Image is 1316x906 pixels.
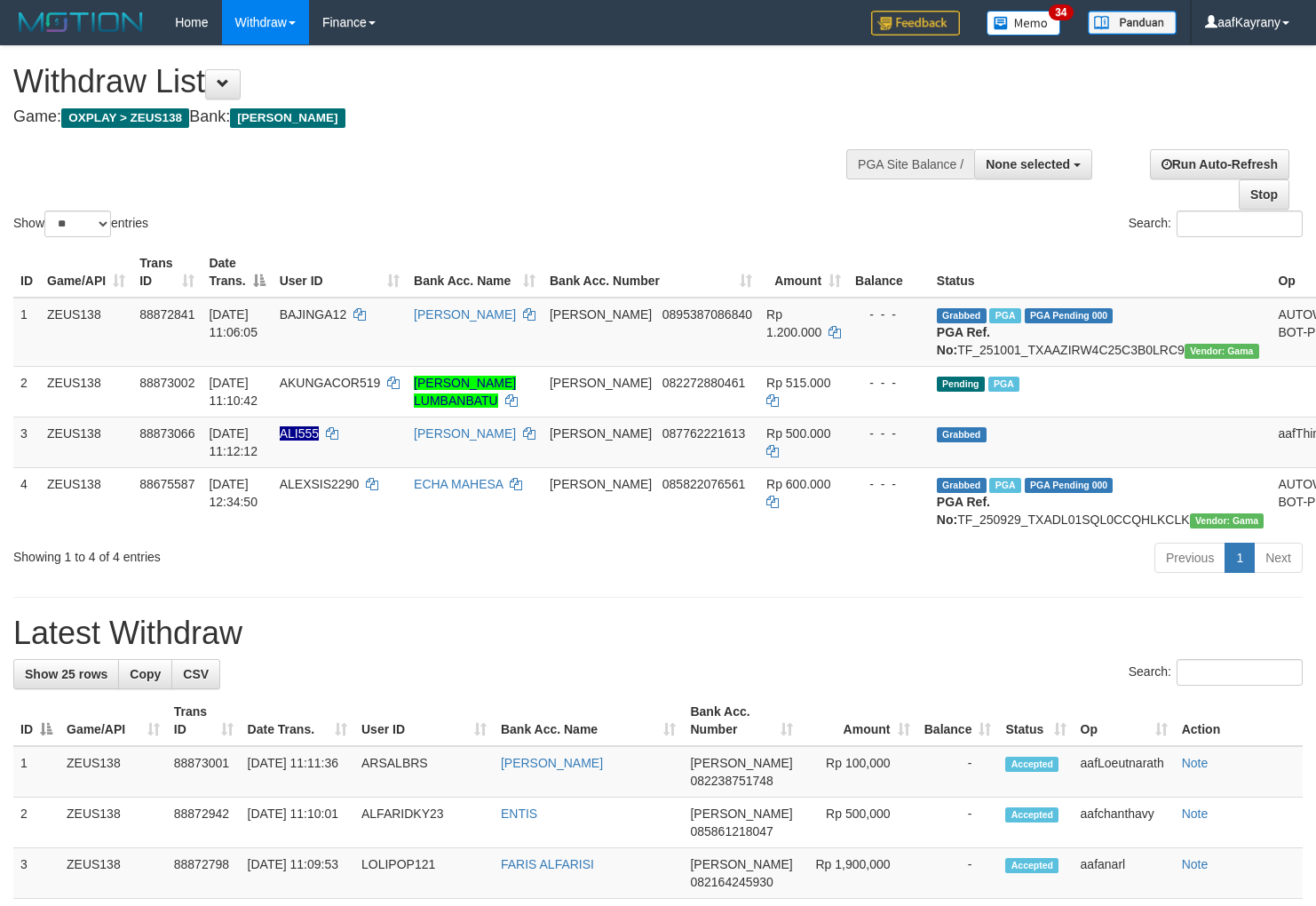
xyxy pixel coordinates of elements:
[13,467,40,536] td: 4
[662,307,752,322] span: Copy 0895387086840 to clipboard
[209,307,258,339] span: [DATE] 11:06:05
[855,475,923,493] div: - - -
[987,11,1061,36] img: Button%20Memo.svg
[917,848,999,899] td: -
[1074,798,1175,848] td: aafchanthavy
[1025,478,1114,493] span: PGA Pending
[986,157,1070,171] span: None selected
[13,108,860,126] h4: Game: Bank:
[766,307,821,339] span: Rp 1.200.000
[280,307,346,322] span: BAJINGA12
[241,848,354,899] td: [DATE] 11:09:53
[1025,308,1114,323] span: PGA Pending
[40,366,132,417] td: ZEUS138
[407,247,543,298] th: Bank Acc. Name: activate to sort column ascending
[501,857,594,871] a: FARIS ALFARISI
[690,807,792,821] span: [PERSON_NAME]
[1005,757,1058,772] span: Accepted
[690,756,792,770] span: [PERSON_NAME]
[139,426,194,441] span: 88873066
[662,376,745,390] span: Copy 082272880461 to clipboard
[354,798,494,848] td: ALFARIDKY23
[937,495,990,527] b: PGA Ref. No:
[690,875,773,889] span: Copy 082164245930 to clipboard
[937,308,987,323] span: Grabbed
[855,425,923,442] div: - - -
[766,477,830,491] span: Rp 600.000
[1154,543,1225,573] a: Previous
[662,477,745,491] span: Copy 085822076561 to clipboard
[1182,857,1209,871] a: Note
[44,211,111,237] select: Showentries
[202,247,272,298] th: Date Trans.: activate to sort column descending
[690,824,773,838] span: Copy 085861218047 to clipboard
[917,798,999,848] td: -
[1088,11,1177,35] img: panduan.png
[1074,848,1175,899] td: aafanarl
[241,798,354,848] td: [DATE] 11:10:01
[974,149,1092,179] button: None selected
[13,417,40,467] td: 3
[930,298,1272,367] td: TF_251001_TXAAZIRW4C25C3B0LRC9
[13,211,148,237] label: Show entries
[937,377,985,392] span: Pending
[167,746,241,798] td: 88873001
[800,746,917,798] td: Rp 100,000
[800,848,917,899] td: Rp 1,900,000
[1005,807,1058,823] span: Accepted
[937,325,990,357] b: PGA Ref. No:
[1185,344,1259,359] span: Vendor URL: https://trx31.1velocity.biz
[414,426,516,441] a: [PERSON_NAME]
[241,746,354,798] td: [DATE] 11:11:36
[543,247,759,298] th: Bank Acc. Number: activate to sort column ascending
[167,798,241,848] td: 88872942
[13,695,59,746] th: ID: activate to sort column descending
[167,695,241,746] th: Trans ID: activate to sort column ascending
[414,477,503,491] a: ECHA MAHESA
[139,376,194,390] span: 88873002
[354,695,494,746] th: User ID: activate to sort column ascending
[13,298,40,367] td: 1
[848,247,930,298] th: Balance
[61,108,189,128] span: OXPLAY > ZEUS138
[59,746,167,798] td: ZEUS138
[280,477,360,491] span: ALEXSIS2290
[937,427,987,442] span: Grabbed
[414,376,516,408] a: [PERSON_NAME] LUMBANBATU
[130,667,161,681] span: Copy
[1005,858,1058,873] span: Accepted
[989,478,1020,493] span: Marked by aafpengsreynich
[1190,513,1264,528] span: Vendor URL: https://trx31.1velocity.biz
[13,746,59,798] td: 1
[550,477,652,491] span: [PERSON_NAME]
[988,377,1019,392] span: Marked by aafanarl
[855,374,923,392] div: - - -
[550,307,652,322] span: [PERSON_NAME]
[917,695,999,746] th: Balance: activate to sort column ascending
[13,9,148,36] img: MOTION_logo.png
[171,659,220,689] a: CSV
[40,467,132,536] td: ZEUS138
[846,149,974,179] div: PGA Site Balance /
[1074,746,1175,798] td: aafLoeutnarath
[139,307,194,322] span: 88872841
[494,695,684,746] th: Bank Acc. Name: activate to sort column ascending
[40,298,132,367] td: ZEUS138
[13,247,40,298] th: ID
[759,247,848,298] th: Amount: activate to sort column ascending
[662,426,745,441] span: Copy 087762221613 to clipboard
[1254,543,1303,573] a: Next
[209,376,258,408] span: [DATE] 11:10:42
[59,798,167,848] td: ZEUS138
[766,426,830,441] span: Rp 500.000
[273,247,407,298] th: User ID: activate to sort column ascending
[1074,695,1175,746] th: Op: activate to sort column ascending
[139,477,194,491] span: 88675587
[59,695,167,746] th: Game/API: activate to sort column ascending
[209,477,258,509] span: [DATE] 12:34:50
[13,64,860,99] h1: Withdraw List
[230,108,345,128] span: [PERSON_NAME]
[13,659,119,689] a: Show 25 rows
[1129,659,1303,686] label: Search:
[917,746,999,798] td: -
